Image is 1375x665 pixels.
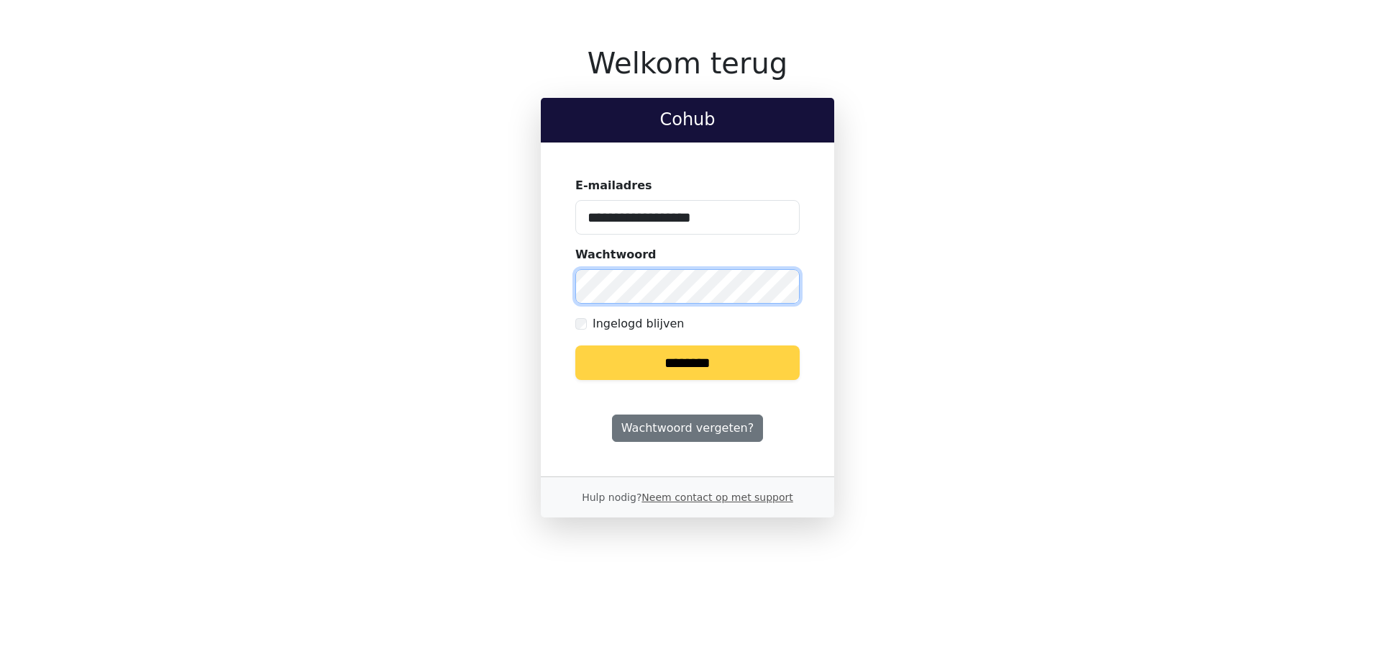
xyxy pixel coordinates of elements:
[552,109,823,130] h2: Cohub
[641,492,792,503] a: Neem contact op met support
[575,246,657,263] label: Wachtwoord
[593,315,684,332] label: Ingelogd blijven
[541,46,834,81] h1: Welkom terug
[612,415,763,442] a: Wachtwoord vergeten?
[575,177,652,194] label: E-mailadres
[582,492,793,503] small: Hulp nodig?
